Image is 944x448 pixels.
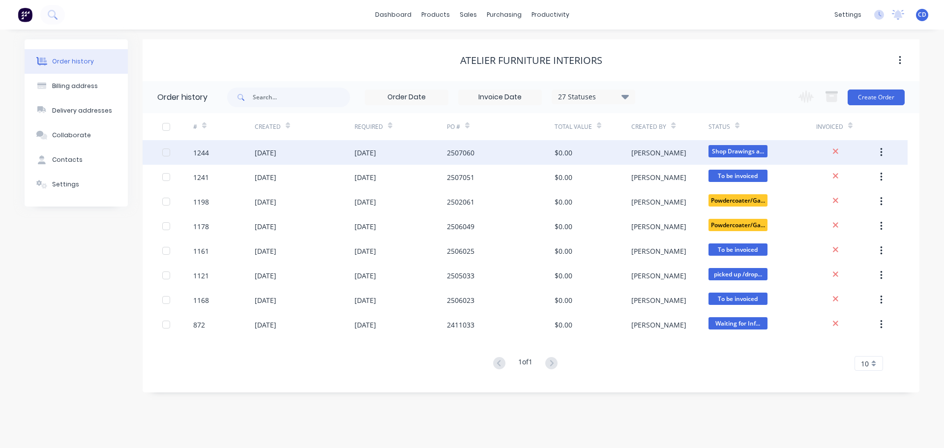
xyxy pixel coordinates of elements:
[829,7,866,22] div: settings
[708,317,767,329] span: Waiting for Inf...
[631,113,708,140] div: Created By
[552,91,635,102] div: 27 Statuses
[52,131,91,140] div: Collaborate
[193,148,209,158] div: 1244
[354,270,376,281] div: [DATE]
[354,197,376,207] div: [DATE]
[555,270,572,281] div: $0.00
[157,91,207,103] div: Order history
[527,7,574,22] div: productivity
[555,221,572,232] div: $0.00
[555,197,572,207] div: $0.00
[708,113,816,140] div: Status
[708,293,767,305] span: To be invoiced
[861,358,869,369] span: 10
[255,320,276,330] div: [DATE]
[708,170,767,182] span: To be invoiced
[370,7,416,22] a: dashboard
[255,270,276,281] div: [DATE]
[708,219,767,231] span: Powdercoater/Ga...
[25,123,128,148] button: Collaborate
[354,122,383,131] div: Required
[193,197,209,207] div: 1198
[555,246,572,256] div: $0.00
[447,172,474,182] div: 2507051
[416,7,455,22] div: products
[255,197,276,207] div: [DATE]
[631,148,686,158] div: [PERSON_NAME]
[447,270,474,281] div: 2505033
[253,88,350,107] input: Search...
[255,122,281,131] div: Created
[447,320,474,330] div: 2411033
[25,148,128,172] button: Contacts
[354,113,447,140] div: Required
[25,172,128,197] button: Settings
[555,148,572,158] div: $0.00
[447,113,555,140] div: PO #
[354,320,376,330] div: [DATE]
[447,148,474,158] div: 2507060
[631,221,686,232] div: [PERSON_NAME]
[193,270,209,281] div: 1121
[193,246,209,256] div: 1161
[25,74,128,98] button: Billing address
[555,113,631,140] div: Total Value
[460,55,602,66] div: Atelier Furniture Interiors
[25,49,128,74] button: Order history
[255,113,354,140] div: Created
[447,197,474,207] div: 2502061
[708,243,767,256] span: To be invoiced
[52,106,112,115] div: Delivery addresses
[255,246,276,256] div: [DATE]
[365,90,448,105] input: Order Date
[555,295,572,305] div: $0.00
[255,172,276,182] div: [DATE]
[18,7,32,22] img: Factory
[193,320,205,330] div: 872
[708,194,767,207] span: Powdercoater/Ga...
[848,90,905,105] button: Create Order
[631,295,686,305] div: [PERSON_NAME]
[631,172,686,182] div: [PERSON_NAME]
[447,221,474,232] div: 2506049
[631,197,686,207] div: [PERSON_NAME]
[447,295,474,305] div: 2506023
[708,145,767,157] span: Shop Drawings a...
[354,148,376,158] div: [DATE]
[447,122,460,131] div: PO #
[631,246,686,256] div: [PERSON_NAME]
[555,172,572,182] div: $0.00
[193,172,209,182] div: 1241
[555,320,572,330] div: $0.00
[255,148,276,158] div: [DATE]
[482,7,527,22] div: purchasing
[555,122,592,131] div: Total Value
[631,320,686,330] div: [PERSON_NAME]
[518,357,532,371] div: 1 of 1
[193,295,209,305] div: 1168
[631,122,666,131] div: Created By
[354,221,376,232] div: [DATE]
[255,295,276,305] div: [DATE]
[816,113,878,140] div: Invoiced
[708,122,730,131] div: Status
[447,246,474,256] div: 2506025
[354,295,376,305] div: [DATE]
[354,246,376,256] div: [DATE]
[459,90,541,105] input: Invoice Date
[631,270,686,281] div: [PERSON_NAME]
[52,180,79,189] div: Settings
[52,155,83,164] div: Contacts
[52,57,94,66] div: Order history
[816,122,843,131] div: Invoiced
[25,98,128,123] button: Delivery addresses
[193,122,197,131] div: #
[708,268,767,280] span: picked up /drop...
[52,82,98,90] div: Billing address
[255,221,276,232] div: [DATE]
[354,172,376,182] div: [DATE]
[193,221,209,232] div: 1178
[193,113,255,140] div: #
[918,10,926,19] span: CD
